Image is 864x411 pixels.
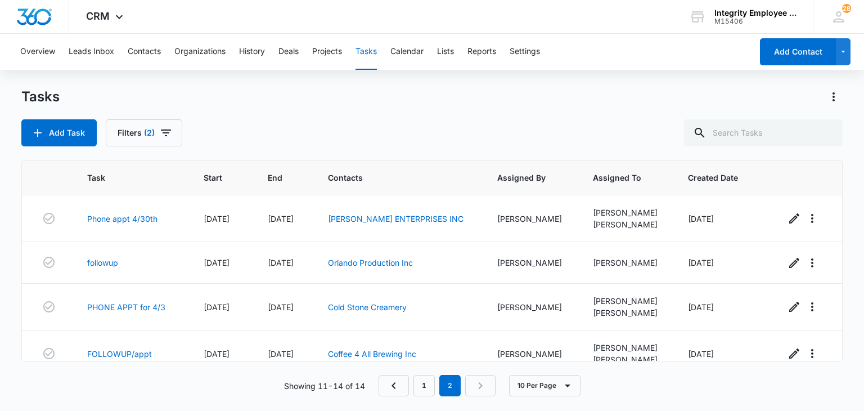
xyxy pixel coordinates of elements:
a: FOLLOWUP/appt [87,348,152,360]
button: Actions [825,88,843,106]
span: Contacts [328,172,454,184]
span: Task [87,172,160,184]
span: [DATE] [688,302,714,312]
a: PHONE APPT for 4/3 [87,301,165,313]
div: notifications count [842,4,851,13]
span: [DATE] [204,258,229,267]
a: Orlando Production Inc [328,258,413,267]
nav: Pagination [379,375,496,396]
button: Add Contact [760,38,836,65]
span: Assigned By [497,172,550,184]
div: [PERSON_NAME] [497,257,566,269]
div: [PERSON_NAME] [593,257,661,269]
div: [PERSON_NAME] [593,342,661,354]
a: followup [87,257,118,269]
button: Projects [312,34,342,70]
a: Coffee 4 All Brewing Inc [328,349,416,359]
a: Cold Stone Creamery [328,302,407,312]
button: Contacts [128,34,161,70]
button: Lists [437,34,454,70]
a: Page 1 [413,375,435,396]
span: Assigned To [593,172,645,184]
span: [DATE] [268,302,294,312]
span: Start [204,172,224,184]
a: Previous Page [379,375,409,396]
button: Tasks [355,34,377,70]
div: account name [714,8,796,17]
div: [PERSON_NAME] [593,218,661,230]
button: Settings [510,34,540,70]
a: [PERSON_NAME] ENTERPRISES INC [328,214,463,224]
button: Overview [20,34,55,70]
div: [PERSON_NAME] [497,301,566,313]
span: [DATE] [688,214,714,224]
span: [DATE] [204,214,229,224]
button: 10 Per Page [509,375,580,396]
span: [DATE] [688,258,714,267]
div: [PERSON_NAME] [593,295,661,307]
button: Reports [467,34,496,70]
div: [PERSON_NAME] [497,348,566,360]
span: [DATE] [204,302,229,312]
a: Phone appt 4/30th [87,213,157,225]
input: Search Tasks [684,119,843,146]
span: (2) [144,129,155,137]
span: 28 [842,4,851,13]
span: End [268,172,285,184]
button: Deals [278,34,299,70]
span: [DATE] [268,214,294,224]
button: Filters(2) [106,119,182,146]
button: Add Task [21,119,97,146]
span: Created Date [688,172,742,184]
em: 2 [439,375,461,396]
span: [DATE] [268,258,294,267]
div: account id [714,17,796,25]
span: [DATE] [268,349,294,359]
button: History [239,34,265,70]
div: [PERSON_NAME] [593,307,661,319]
p: Showing 11-14 of 14 [284,380,365,392]
span: [DATE] [204,349,229,359]
button: Calendar [390,34,424,70]
span: [DATE] [688,349,714,359]
h1: Tasks [21,88,60,105]
button: Leads Inbox [69,34,114,70]
span: CRM [86,10,110,22]
div: [PERSON_NAME] [593,207,661,218]
div: [PERSON_NAME] [593,354,661,365]
button: Organizations [174,34,226,70]
div: [PERSON_NAME] [497,213,566,225]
